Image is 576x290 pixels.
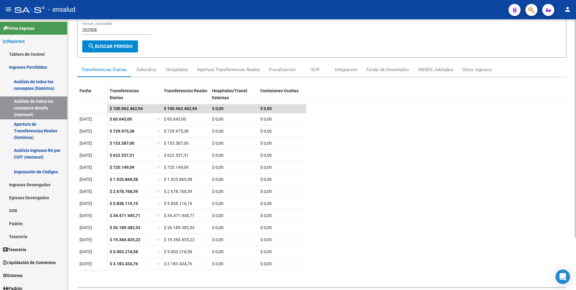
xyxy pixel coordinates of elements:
span: Tesorería [3,246,26,253]
span: [DATE] [80,165,92,170]
span: = [158,141,160,146]
span: $ 3.183.434,76 [110,261,138,266]
span: $ 720.149,09 [164,165,189,170]
span: - ensalud [48,3,75,16]
span: $ 2.678.768,59 [110,189,138,194]
span: $ 26.189.382,53 [110,225,140,230]
mat-icon: search [88,43,95,50]
span: $ 0,00 [212,106,224,111]
span: $ 0,00 [212,237,224,242]
span: = [158,177,160,182]
span: $ 0,00 [260,153,272,158]
span: $ 622.537,31 [110,153,134,158]
span: = [158,117,160,121]
span: $ 26.189.382,53 [164,225,195,230]
span: $ 34.471.945,71 [164,213,195,218]
div: Fiscalización [269,66,296,73]
div: Transferencias Diarias [82,66,127,73]
span: $ 0,00 [212,129,224,134]
span: Firma Express [3,25,34,32]
span: $ 0,00 [260,249,272,254]
span: Fecha [80,88,91,93]
span: Sistema [3,272,23,279]
span: $ 5.003.218,58 [110,249,138,254]
span: $ 0,00 [260,117,272,121]
span: $ 153.587,00 [110,141,134,146]
span: $ 0,00 [212,201,224,206]
span: $ 19.384.835,22 [164,237,195,242]
span: $ 0,00 [212,177,224,182]
span: = [158,237,160,242]
span: $ 3.183.434,76 [164,261,192,266]
span: = [158,225,160,230]
span: [DATE] [80,201,92,206]
span: = [158,165,160,170]
span: $ 0,00 [260,189,272,194]
span: $ 100.962.462,94 [164,106,197,111]
span: Hospitales/Transf. Externas [212,88,248,100]
span: $ 729.975,38 [164,129,189,134]
span: [DATE] [80,213,92,218]
mat-icon: menu [5,6,12,13]
span: $ 729.975,38 [110,129,134,134]
span: $ 0,00 [212,261,224,266]
button: Buscar Período [82,40,138,52]
span: [DATE] [80,129,92,134]
div: Fondo de Desempleo [366,66,409,73]
span: $ 0,00 [212,117,224,121]
div: Subsidios [136,66,156,73]
span: $ 0,00 [212,153,224,158]
span: $ 19.384.835,22 [110,237,140,242]
span: $ 5.838.116,19 [164,201,192,206]
span: $ 0,00 [260,213,272,218]
span: $ 0,00 [260,225,272,230]
span: Liquidación de Convenios [3,259,56,266]
div: Hospitales [166,66,188,73]
span: $ 100.962.462,94 [110,106,143,111]
div: Integración [335,66,357,73]
span: [DATE] [80,153,92,158]
datatable-header-cell: Transferencias Reales [161,84,210,110]
span: $ 1.925.869,58 [110,177,138,182]
datatable-header-cell: Fecha [77,84,107,110]
span: [DATE] [80,249,92,254]
span: $ 0,00 [260,177,272,182]
span: Transferencias Diarias [110,88,139,100]
span: [DATE] [80,177,92,182]
span: = [158,153,160,158]
span: $ 0,00 [260,237,272,242]
span: Buscar Período [88,44,133,49]
span: $ 0,00 [212,141,224,146]
span: $ 0,00 [260,201,272,206]
span: $ 622.537,31 [164,153,189,158]
span: $ 720.149,09 [110,165,134,170]
span: $ 0,00 [212,249,224,254]
datatable-header-cell: Comisiones Ocultas [258,84,306,110]
span: [DATE] [80,189,92,194]
span: [DATE] [80,261,92,266]
datatable-header-cell: Hospitales/Transf. Externas [210,84,258,110]
span: $ 34.471.945,71 [110,213,140,218]
span: Transferencias Reales [164,88,207,93]
span: = [158,129,160,134]
span: $ 0,00 [212,165,224,170]
mat-icon: person [564,6,571,13]
span: = [158,189,160,194]
span: $ 0,00 [212,225,224,230]
div: ANSES Jubilados [418,66,453,73]
span: [DATE] [80,225,92,230]
span: Reportes [3,38,25,45]
span: [DATE] [80,117,92,121]
datatable-header-cell: Transferencias Diarias [107,84,155,110]
span: $ 0,00 [260,261,272,266]
span: $ 60.643,00 [110,117,132,121]
span: $ 2.678.768,59 [164,189,192,194]
span: $ 0,00 [260,165,272,170]
span: $ 0,00 [260,129,272,134]
span: = [158,261,160,266]
div: Apertura Transferencias Reales [197,66,260,73]
span: = [158,201,160,206]
span: $ 0,00 [212,213,224,218]
div: SUR [311,66,319,73]
span: $ 153.587,00 [164,141,189,146]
